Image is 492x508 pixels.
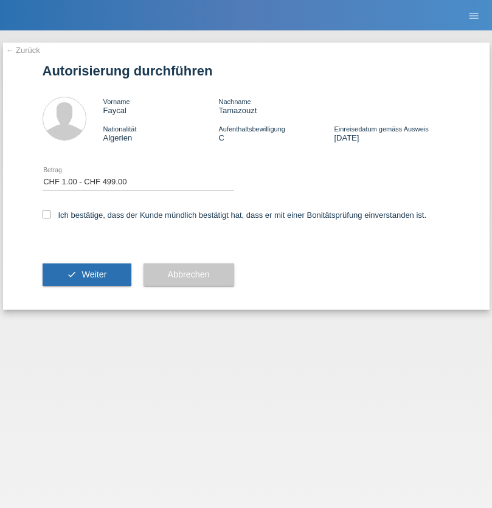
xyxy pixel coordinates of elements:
[462,12,486,19] a: menu
[468,10,480,22] i: menu
[103,125,137,133] span: Nationalität
[103,97,219,115] div: Faycal
[168,270,210,279] span: Abbrechen
[81,270,106,279] span: Weiter
[103,124,219,142] div: Algerien
[334,125,428,133] span: Einreisedatum gemäss Ausweis
[334,124,449,142] div: [DATE]
[67,270,77,279] i: check
[43,263,131,287] button: check Weiter
[103,98,130,105] span: Vorname
[43,63,450,78] h1: Autorisierung durchführen
[218,98,251,105] span: Nachname
[218,97,334,115] div: Tamazouzt
[144,263,234,287] button: Abbrechen
[218,125,285,133] span: Aufenthaltsbewilligung
[218,124,334,142] div: C
[43,211,427,220] label: Ich bestätige, dass der Kunde mündlich bestätigt hat, dass er mit einer Bonitätsprüfung einversta...
[6,46,40,55] a: ← Zurück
